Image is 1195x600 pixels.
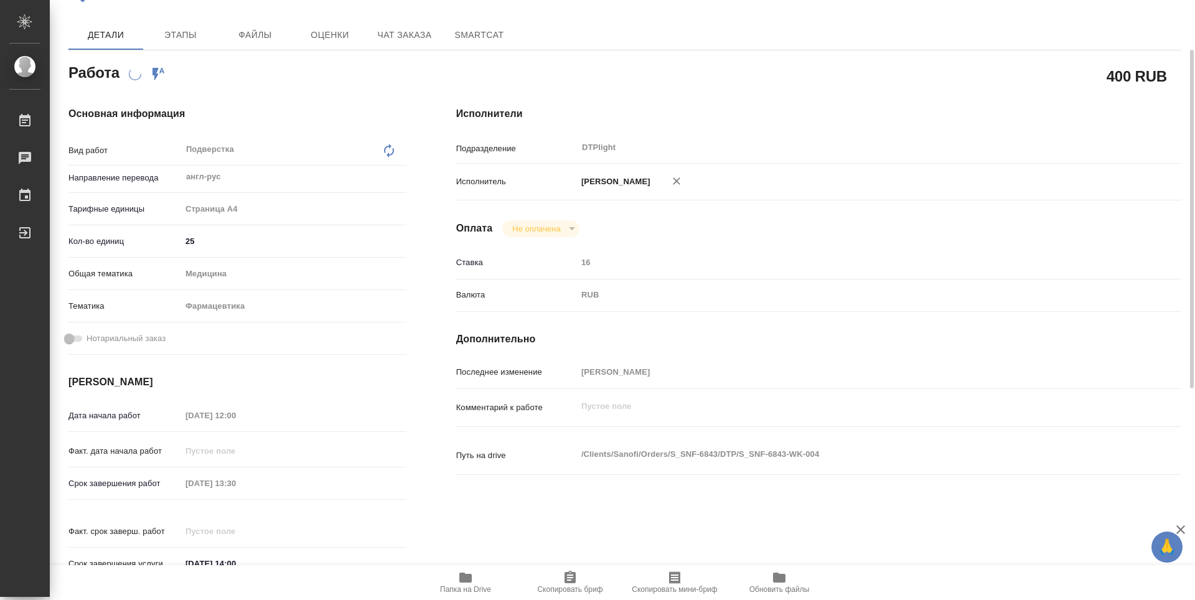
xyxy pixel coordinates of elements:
p: Срок завершения услуги [68,558,181,570]
p: Срок завершения работ [68,477,181,490]
p: Комментарий к работе [456,401,577,414]
h4: [PERSON_NAME] [68,375,406,390]
div: Медицина [181,263,406,284]
p: [PERSON_NAME] [577,176,650,188]
p: Общая тематика [68,268,181,280]
input: Пустое поле [577,363,1121,381]
span: Скопировать бриф [537,585,602,594]
p: Факт. срок заверш. работ [68,525,181,538]
button: Скопировать бриф [518,565,622,600]
p: Тарифные единицы [68,203,181,215]
p: Ставка [456,256,577,269]
button: Удалить исполнителя [663,167,690,195]
span: Файлы [225,27,285,43]
span: Этапы [151,27,210,43]
span: Скопировать мини-бриф [632,585,717,594]
p: Подразделение [456,143,577,155]
span: Обновить файлы [749,585,810,594]
button: Не оплачена [508,223,564,234]
p: Направление перевода [68,172,181,184]
div: Не оплачена [502,220,579,237]
button: Скопировать мини-бриф [622,565,727,600]
input: Пустое поле [181,406,290,424]
h2: Работа [68,60,119,83]
p: Тематика [68,300,181,312]
span: Детали [76,27,136,43]
span: Папка на Drive [440,585,491,594]
input: Пустое поле [181,522,290,540]
span: Оценки [300,27,360,43]
p: Валюта [456,289,577,301]
textarea: /Clients/Sanofi/Orders/S_SNF-6843/DTP/S_SNF-6843-WK-004 [577,444,1121,465]
h4: Основная информация [68,106,406,121]
div: RUB [577,284,1121,306]
button: Папка на Drive [413,565,518,600]
p: Дата начала работ [68,410,181,422]
p: Последнее изменение [456,366,577,378]
h4: Оплата [456,221,493,236]
input: ✎ Введи что-нибудь [181,555,290,573]
h4: Дополнительно [456,332,1181,347]
p: Путь на drive [456,449,577,462]
span: SmartCat [449,27,509,43]
div: Страница А4 [181,199,406,220]
input: ✎ Введи что-нибудь [181,232,406,250]
input: Пустое поле [577,253,1121,271]
span: Нотариальный заказ [87,332,166,345]
input: Пустое поле [181,474,290,492]
button: 🙏 [1151,532,1183,563]
div: Фармацевтика [181,296,406,317]
h2: 400 RUB [1107,65,1167,87]
p: Факт. дата начала работ [68,445,181,457]
button: Обновить файлы [727,565,832,600]
p: Исполнитель [456,176,577,188]
input: Пустое поле [181,442,290,460]
p: Кол-во единиц [68,235,181,248]
span: 🙏 [1156,534,1178,560]
span: Чат заказа [375,27,434,43]
p: Вид работ [68,144,181,157]
h4: Исполнители [456,106,1181,121]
